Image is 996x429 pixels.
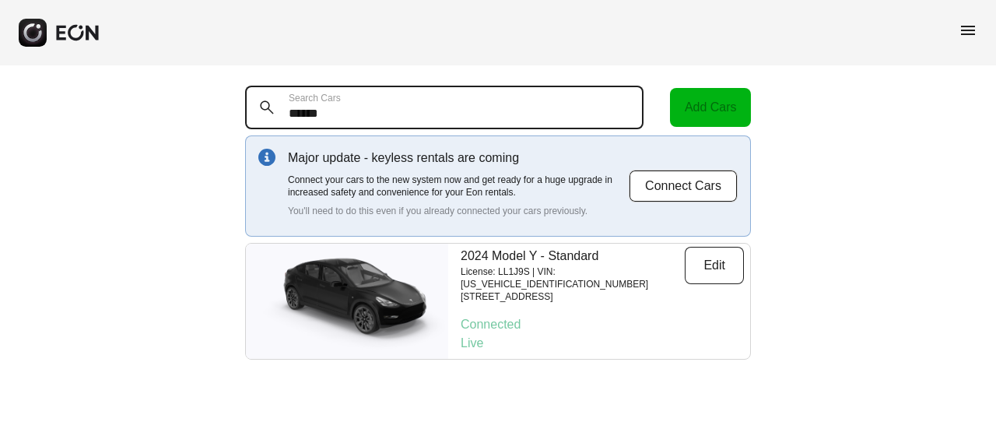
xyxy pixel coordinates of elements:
p: 2024 Model Y - Standard [461,247,685,265]
p: Live [461,334,744,353]
span: menu [959,21,977,40]
label: Search Cars [289,92,341,104]
p: Major update - keyless rentals are coming [288,149,629,167]
button: Connect Cars [629,170,738,202]
img: info [258,149,275,166]
p: Connect your cars to the new system now and get ready for a huge upgrade in increased safety and ... [288,174,629,199]
img: car [246,251,448,352]
p: You'll need to do this even if you already connected your cars previously. [288,205,629,217]
p: Connected [461,315,744,334]
p: License: LL1J9S | VIN: [US_VEHICLE_IDENTIFICATION_NUMBER] [461,265,685,290]
p: [STREET_ADDRESS] [461,290,685,303]
button: Edit [685,247,744,284]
